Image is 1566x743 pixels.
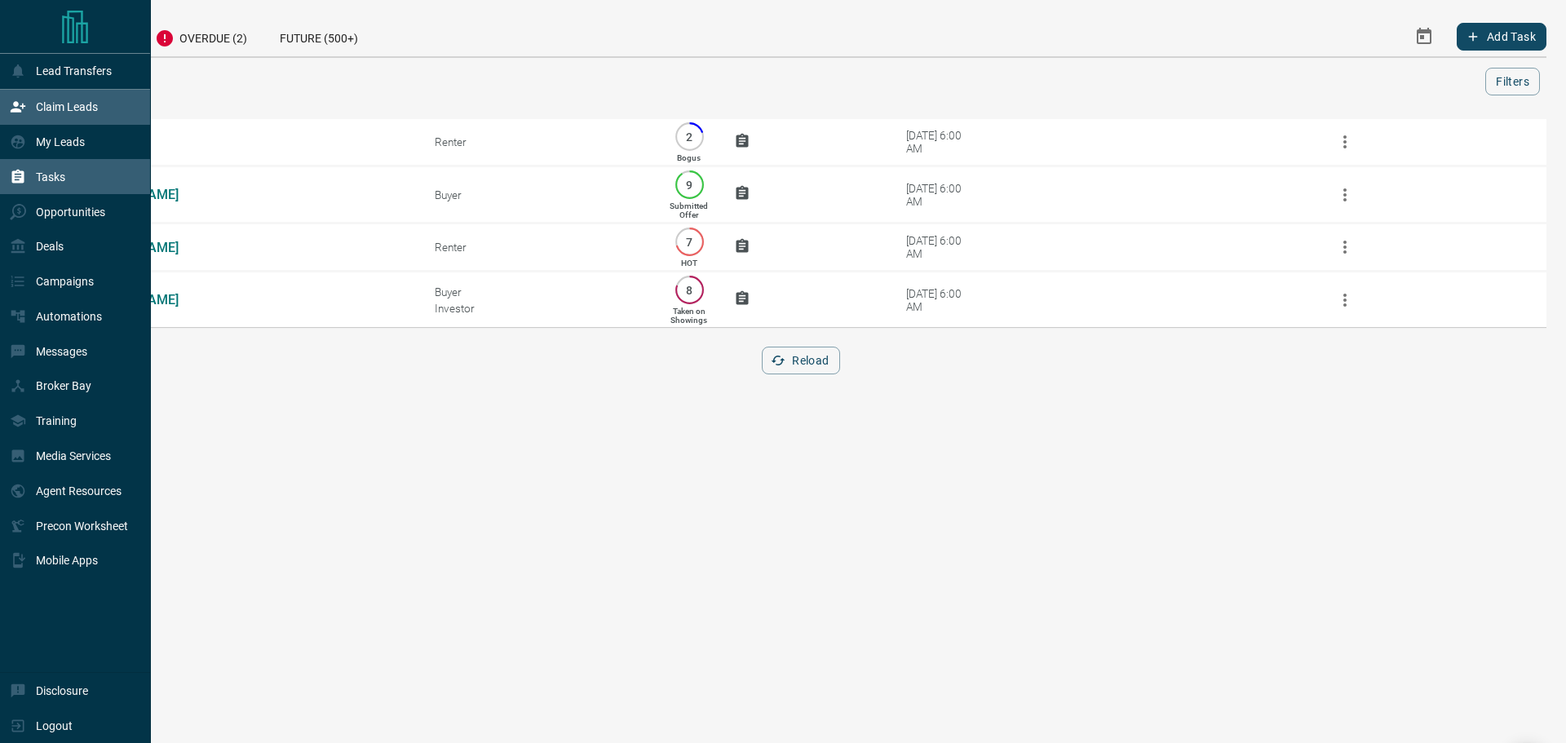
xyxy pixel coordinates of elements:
[435,285,644,299] div: Buyer
[677,153,701,162] p: Bogus
[683,236,696,248] p: 7
[1405,17,1444,56] button: Select Date Range
[683,179,696,191] p: 9
[435,135,644,148] div: Renter
[139,16,263,56] div: Overdue (2)
[906,234,975,260] div: [DATE] 6:00 AM
[670,307,707,325] p: Taken on Showings
[1485,68,1540,95] button: Filters
[435,302,644,315] div: Investor
[435,241,644,254] div: Renter
[683,130,696,143] p: 2
[1457,23,1546,51] button: Add Task
[435,188,644,201] div: Buyer
[906,129,975,155] div: [DATE] 6:00 AM
[670,201,708,219] p: Submitted Offer
[263,16,374,56] div: Future (500+)
[762,347,839,374] button: Reload
[906,182,975,208] div: [DATE] 6:00 AM
[683,284,696,296] p: 8
[906,287,975,313] div: [DATE] 6:00 AM
[681,259,697,268] p: HOT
